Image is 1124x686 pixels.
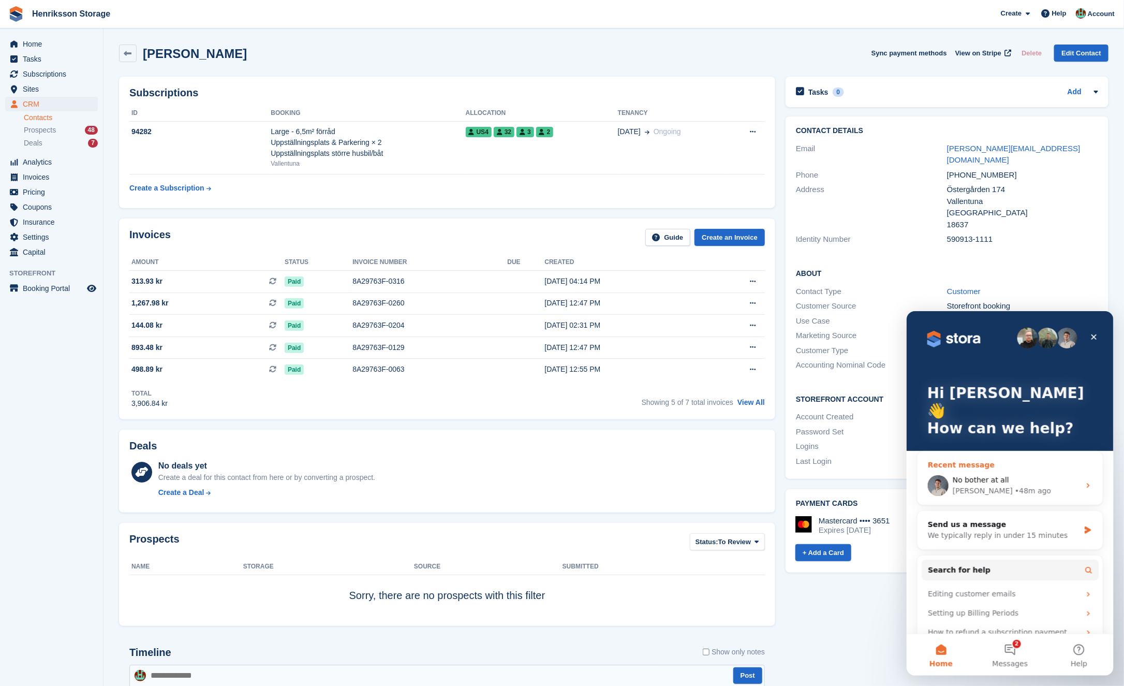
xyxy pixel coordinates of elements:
h2: [PERSON_NAME] [143,47,247,61]
h2: Contact Details [796,127,1098,135]
span: 2 [536,127,554,137]
div: Mastercard •••• 3651 [819,516,890,526]
span: Home [23,37,85,51]
div: Customer Type [796,345,947,357]
th: Submitted [563,559,765,575]
iframe: Intercom live chat [907,311,1114,676]
div: Expires [DATE] [819,526,890,535]
a: Edit Contact [1054,45,1108,62]
div: 8A29763F-0260 [352,298,507,309]
div: Contact Type [796,286,947,298]
h2: Prospects [129,533,180,552]
div: 0 [833,87,845,97]
a: Henriksson Storage [28,5,114,22]
div: Accounting Nominal Code [796,359,947,371]
span: Settings [23,230,85,244]
div: 7 [88,139,98,148]
a: menu [5,281,98,296]
img: Isak Martinelle [1076,8,1086,19]
div: Large - 6,5m² förråd Uppställningsplats & Parkering × 2 Uppställningsplats större husbil/båt [271,126,465,159]
span: 144.08 kr [131,320,162,331]
a: Add [1068,86,1082,98]
span: Status: [696,537,718,547]
a: Customer [947,287,981,296]
h2: Subscriptions [129,87,765,99]
a: [PERSON_NAME][EMAIL_ADDRESS][DOMAIN_NAME] [947,144,1081,165]
span: Subscriptions [23,67,85,81]
div: Phone [796,169,947,181]
span: US4 [466,127,492,137]
th: ID [129,105,271,122]
img: Mastercard Logo [795,516,812,533]
a: menu [5,52,98,66]
div: 590913-1111 [947,233,1098,245]
img: Isak Martinelle [135,670,146,681]
div: Create a Subscription [129,183,204,194]
div: Create a Deal [158,487,204,498]
span: Showing 5 of 7 total invoices [642,398,733,406]
span: 313.93 kr [131,276,162,287]
span: Pricing [23,185,85,199]
a: Create a Deal [158,487,375,498]
div: Identity Number [796,233,947,245]
a: Create an Invoice [694,229,765,246]
div: Last Login [796,456,947,468]
div: [DATE] 12:55 PM [545,364,704,375]
a: menu [5,230,98,244]
span: Coupons [23,200,85,214]
th: Name [129,559,243,575]
a: menu [5,82,98,96]
div: 94282 [129,126,271,137]
h2: Timeline [129,647,171,659]
th: Status [285,254,352,271]
span: Paid [285,320,304,331]
a: + Add a Card [795,544,851,561]
div: 8A29763F-0204 [352,320,507,331]
span: Sites [23,82,85,96]
div: 8A29763F-0316 [352,276,507,287]
a: menu [5,97,98,111]
div: Total [131,389,168,398]
div: Marketing Source [796,330,947,342]
span: Storefront [9,268,103,279]
div: 3,906.84 kr [131,398,168,409]
div: Email [796,143,947,166]
div: Östergården 174 [947,184,1098,196]
a: Guide [645,229,691,246]
th: Source [414,559,563,575]
button: Post [733,667,762,684]
div: Customer Source [796,300,947,312]
div: [GEOGRAPHIC_DATA] [947,207,1098,219]
a: View on Stripe [951,45,1014,62]
span: [DATE] [618,126,641,137]
span: Ongoing [654,127,681,136]
th: Storage [243,559,414,575]
a: Prospects 48 [24,125,98,136]
div: [PHONE_NUMBER] [947,169,1098,181]
th: Tenancy [618,105,727,122]
th: Allocation [466,105,618,122]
